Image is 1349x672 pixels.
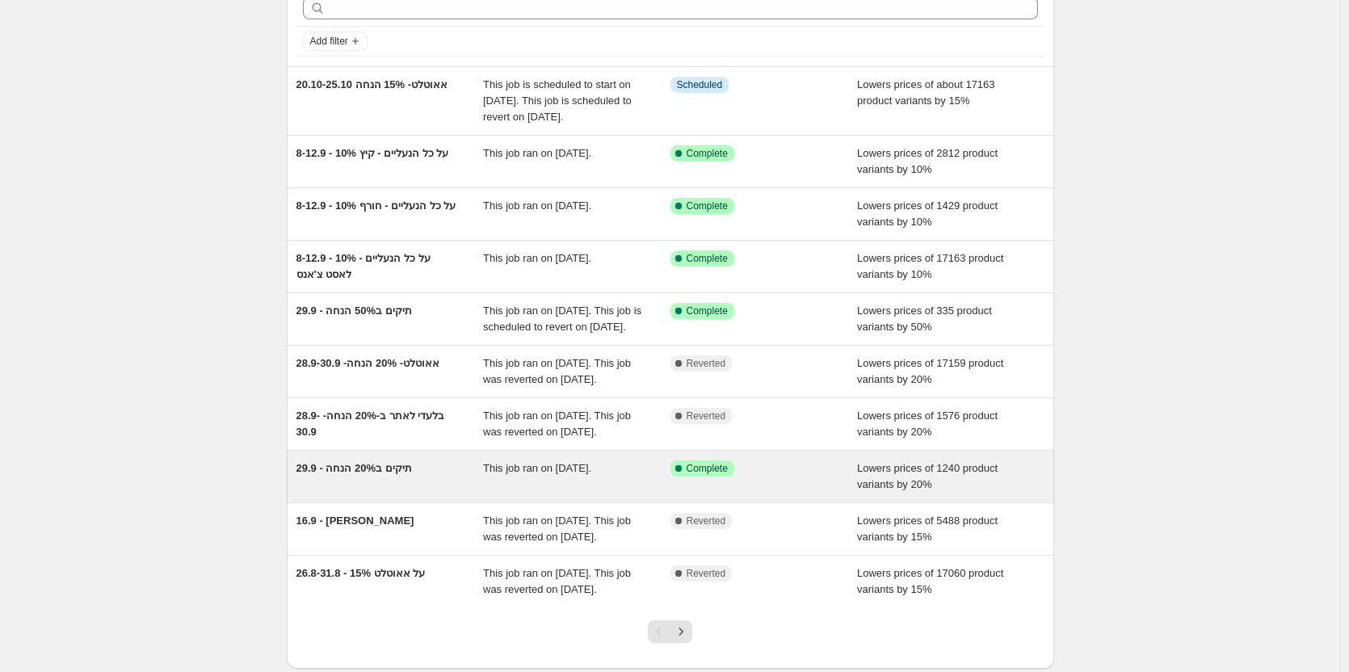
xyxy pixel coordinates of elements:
span: This job ran on [DATE]. This job was reverted on [DATE]. [483,567,631,595]
span: Add filter [310,35,348,48]
span: Lowers prices of 17163 product variants by 10% [857,252,1003,280]
span: Complete [687,147,728,160]
span: Lowers prices of 1576 product variants by 20% [857,409,998,438]
span: Lowers prices of 2812 product variants by 10% [857,147,998,175]
span: 20.10-25.10 אאוטלט- 15% הנחה [296,78,448,90]
span: This job is scheduled to start on [DATE]. This job is scheduled to revert on [DATE]. [483,78,632,123]
span: Lowers prices of 5488 product variants by 15% [857,514,998,543]
span: אאוטלט- 20% הנחה- 28.9-30.9 [296,357,439,369]
span: 8-12.9 - 10% על כל הנעליים - קיץ [296,147,449,159]
span: 16.9 - [PERSON_NAME] [296,514,414,527]
span: Lowers prices of 17060 product variants by 15% [857,567,1003,595]
span: 29.9 - תיקים ב20% הנחה [296,462,412,474]
span: This job ran on [DATE]. [483,199,591,212]
span: This job ran on [DATE]. [483,147,591,159]
span: This job ran on [DATE]. This job was reverted on [DATE]. [483,357,631,385]
span: This job ran on [DATE]. This job was reverted on [DATE]. [483,409,631,438]
span: Reverted [687,409,726,422]
span: 26.8-31.8 - 15% על אאוטלט [296,567,426,579]
span: 8-12.9 - 10% על כל הנעליים - לאסט צ'אנס [296,252,431,280]
span: This job ran on [DATE]. This job is scheduled to revert on [DATE]. [483,304,641,333]
span: Lowers prices of 1429 product variants by 10% [857,199,998,228]
span: Scheduled [677,78,723,91]
span: Complete [687,199,728,212]
button: Next [670,620,692,643]
span: בלעדי לאתר ב-20% הנחה- 28.9-30.9 [296,409,445,438]
button: Add filter [303,31,368,51]
span: Reverted [687,514,726,527]
span: Complete [687,462,728,475]
span: Reverted [687,357,726,370]
span: Lowers prices of about 17163 product variants by 15% [857,78,995,107]
span: This job ran on [DATE]. [483,252,591,264]
span: Complete [687,252,728,265]
span: Reverted [687,567,726,580]
nav: Pagination [648,620,692,643]
span: Lowers prices of 335 product variants by 50% [857,304,992,333]
span: This job ran on [DATE]. [483,462,591,474]
span: Lowers prices of 17159 product variants by 20% [857,357,1003,385]
span: This job ran on [DATE]. This job was reverted on [DATE]. [483,514,631,543]
span: 8-12.9 - 10% על כל הנעליים - חורף [296,199,456,212]
span: Lowers prices of 1240 product variants by 20% [857,462,998,490]
span: Complete [687,304,728,317]
span: 29.9 - תיקים ב50% הנחה [296,304,412,317]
